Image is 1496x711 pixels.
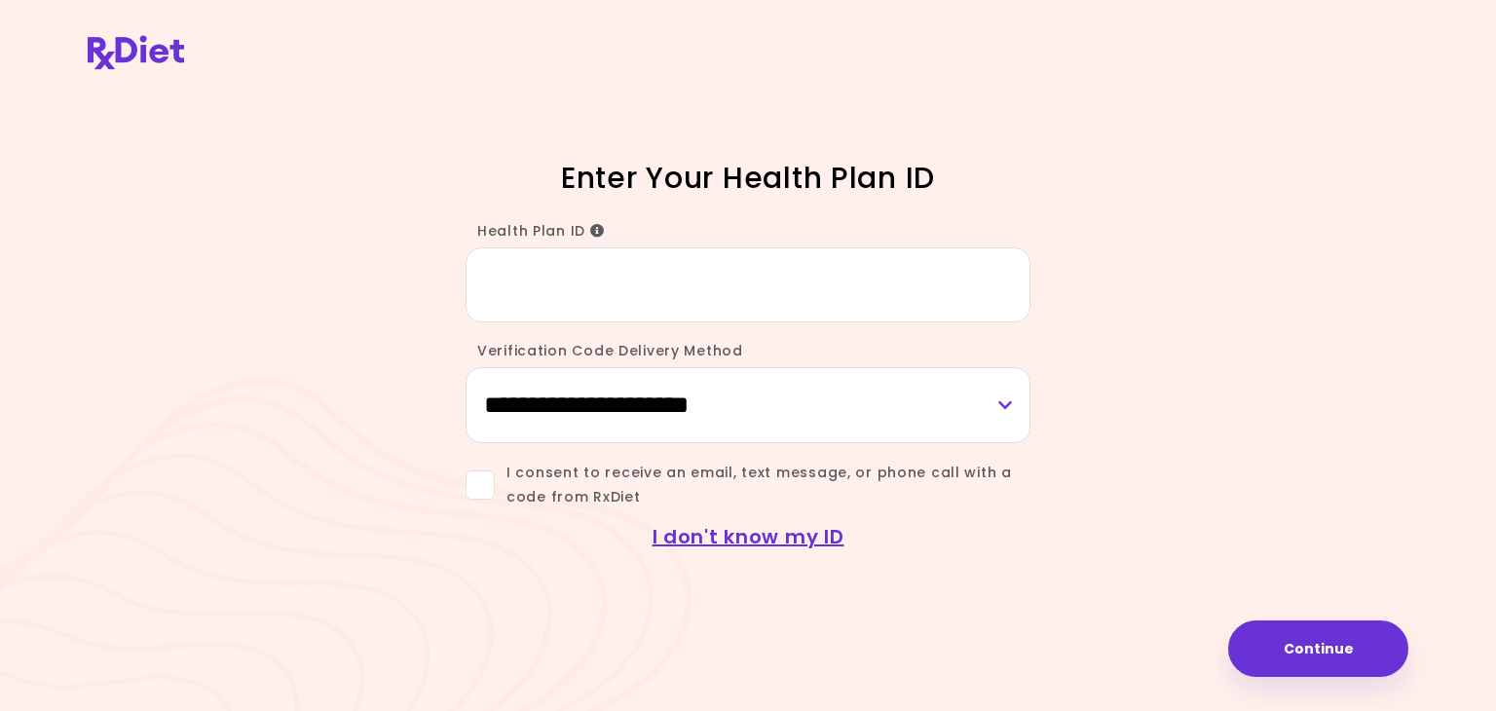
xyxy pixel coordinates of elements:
[1228,620,1408,677] button: Continue
[466,341,743,360] label: Verification Code Delivery Method
[590,224,605,238] i: Info
[407,159,1089,197] h1: Enter Your Health Plan ID
[653,523,844,550] a: I don't know my ID
[88,35,184,69] img: RxDiet
[477,221,605,241] span: Health Plan ID
[495,461,1030,509] span: I consent to receive an email, text message, or phone call with a code from RxDiet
